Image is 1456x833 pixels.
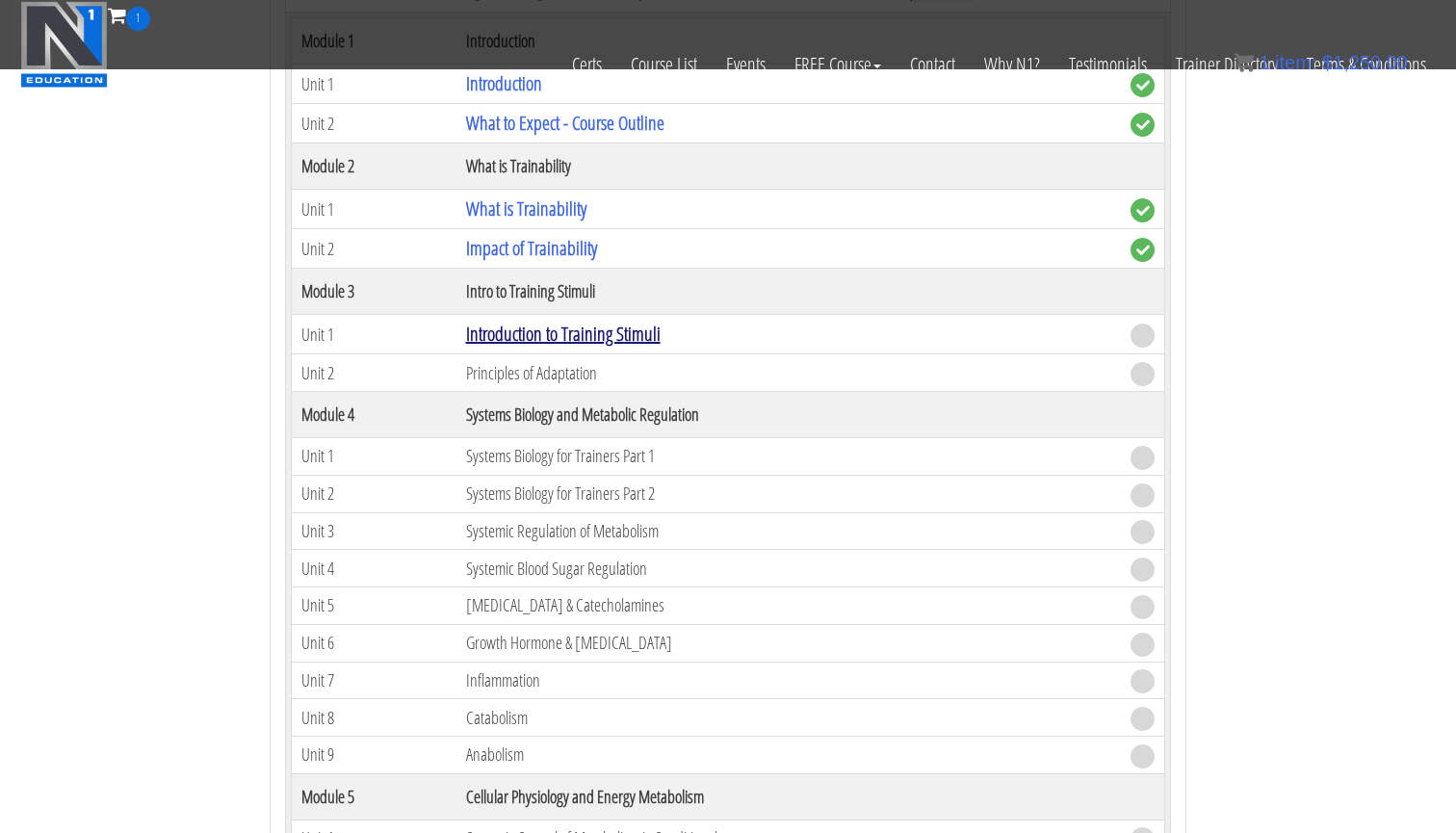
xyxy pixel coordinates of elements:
a: Testimonials [1054,31,1161,98]
td: Unit 1 [292,315,456,354]
th: Cellular Physiology and Energy Metabolism [456,773,1121,820]
td: Unit 2 [292,229,456,269]
td: Unit 5 [292,587,456,625]
td: Unit 1 [292,190,456,229]
th: Module 4 [292,392,456,438]
td: Unit 2 [292,104,456,143]
td: Anabolism [456,737,1121,774]
bdi: 1,250.00 [1322,52,1408,73]
td: Catabolism [456,699,1121,737]
span: complete [1131,113,1155,137]
a: FREE Course [780,31,896,98]
a: Trainer Directory [1161,31,1292,98]
a: Terms & Conditions [1292,31,1441,98]
td: Unit 8 [292,699,456,737]
span: complete [1131,238,1155,262]
span: $ [1322,52,1333,73]
span: complete [1131,198,1155,222]
td: Systems Biology for Trainers Part 1 [456,438,1121,476]
td: Unit 2 [292,354,456,392]
a: Events [712,31,780,98]
td: Growth Hormone & [MEDICAL_DATA] [456,624,1121,662]
td: Unit 7 [292,662,456,699]
a: Contact [896,31,970,98]
a: 1 [108,2,150,28]
a: Impact of Trainability [466,235,597,261]
a: 1 item: $1,250.00 [1235,52,1408,73]
th: Intro to Training Stimuli [456,269,1121,315]
a: Certs [558,31,616,98]
td: Unit 4 [292,550,456,587]
td: Unit 6 [292,624,456,662]
th: Module 2 [292,143,456,190]
td: Unit 1 [292,438,456,476]
td: Systemic Regulation of Metabolism [456,512,1121,550]
img: n1-education [20,1,108,88]
td: Systems Biology for Trainers Part 2 [456,475,1121,512]
a: Course List [616,31,712,98]
td: Unit 9 [292,737,456,774]
a: What is Trainability [466,195,586,221]
span: 1 [1259,52,1269,73]
th: Module 3 [292,269,456,315]
th: Module 5 [292,773,456,820]
td: Unit 3 [292,512,456,550]
td: Unit 2 [292,475,456,512]
a: What to Expect - Course Outline [466,110,664,136]
th: What is Trainability [456,143,1121,190]
td: Principles of Adaptation [456,354,1121,392]
th: Systems Biology and Metabolic Regulation [456,392,1121,438]
td: [MEDICAL_DATA] & Catecholamines [456,587,1121,625]
img: icon11.png [1235,53,1254,72]
span: 1 [126,7,150,31]
td: Systemic Blood Sugar Regulation [456,550,1121,587]
a: Why N1? [970,31,1054,98]
span: item: [1275,52,1316,73]
td: Inflammation [456,662,1121,699]
a: Introduction to Training Stimuli [466,321,661,347]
